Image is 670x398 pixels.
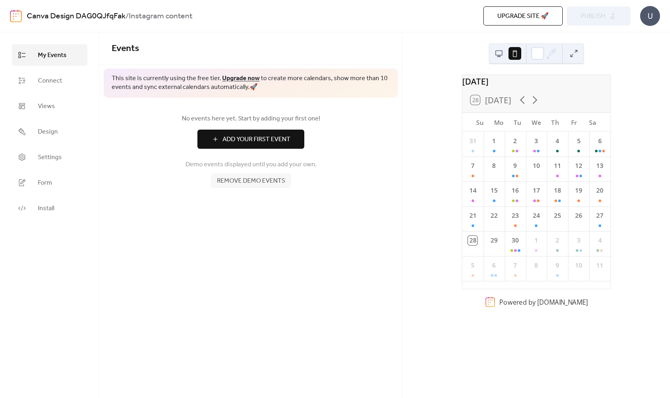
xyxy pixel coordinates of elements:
[468,161,477,170] div: 7
[564,113,583,132] div: Fr
[574,211,583,220] div: 26
[497,12,549,21] span: Upgrade site 🚀
[489,211,499,220] div: 22
[640,6,660,26] div: U
[38,178,52,188] span: Form
[38,51,67,60] span: My Events
[553,136,562,146] div: 4
[510,211,520,220] div: 23
[223,135,290,144] span: Add Your First Event
[489,186,499,195] div: 15
[532,186,541,195] div: 17
[499,298,588,306] div: Powered by
[112,130,390,149] a: Add Your First Event
[595,186,604,195] div: 20
[510,161,520,170] div: 9
[574,236,583,245] div: 3
[553,261,562,270] div: 9
[27,9,126,24] a: Canva Design DAG0QJfqFak
[553,186,562,195] div: 18
[12,172,87,193] a: Form
[489,236,499,245] div: 29
[38,76,62,86] span: Connect
[532,261,541,270] div: 8
[527,113,546,132] div: We
[112,40,139,57] span: Events
[483,6,563,26] button: Upgrade site 🚀
[211,173,291,188] button: Remove demo events
[595,161,604,170] div: 13
[129,9,193,24] b: Instagram content
[222,72,260,85] a: Upgrade now
[553,211,562,220] div: 25
[197,130,304,149] button: Add Your First Event
[553,161,562,170] div: 11
[537,298,587,306] a: [DOMAIN_NAME]
[583,113,602,132] div: Sa
[12,70,87,91] a: Connect
[489,261,499,270] div: 6
[12,95,87,117] a: Views
[510,236,520,245] div: 30
[10,10,22,22] img: logo
[489,113,508,132] div: Mo
[468,136,477,146] div: 31
[489,136,499,146] div: 1
[595,261,604,270] div: 11
[532,211,541,220] div: 24
[12,121,87,142] a: Design
[462,75,611,87] div: [DATE]
[12,197,87,219] a: Install
[468,211,477,220] div: 21
[468,186,477,195] div: 14
[38,127,58,137] span: Design
[595,236,604,245] div: 4
[532,161,541,170] div: 10
[574,186,583,195] div: 19
[595,211,604,220] div: 27
[468,261,477,270] div: 5
[12,44,87,66] a: My Events
[185,160,317,169] span: Demo events displayed until you add your own.
[112,74,390,92] span: This site is currently using the free tier. to create more calendars, show more than 10 events an...
[38,102,55,111] span: Views
[532,236,541,245] div: 1
[546,113,564,132] div: Th
[510,261,520,270] div: 7
[468,236,477,245] div: 28
[489,161,499,170] div: 8
[595,136,604,146] div: 6
[38,153,62,162] span: Settings
[508,113,527,132] div: Tu
[574,136,583,146] div: 5
[12,146,87,168] a: Settings
[574,261,583,270] div: 10
[38,204,54,213] span: Install
[574,161,583,170] div: 12
[532,136,541,146] div: 3
[553,236,562,245] div: 2
[510,136,520,146] div: 2
[217,176,285,186] span: Remove demo events
[126,9,129,24] b: /
[112,114,390,124] span: No events here yet. Start by adding your first one!
[510,186,520,195] div: 16
[470,113,489,132] div: Su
